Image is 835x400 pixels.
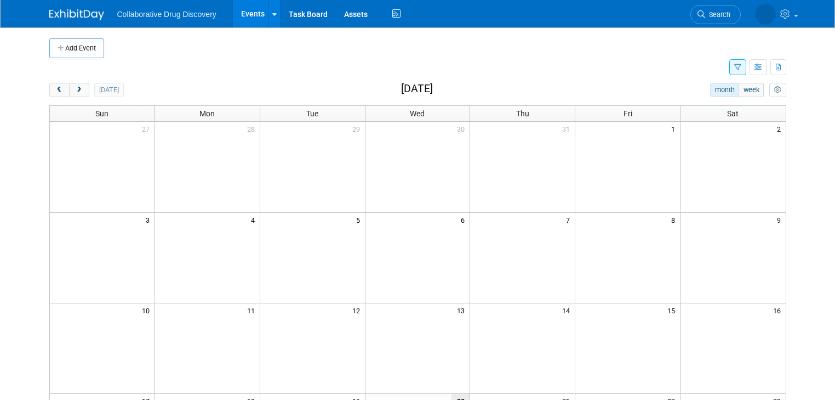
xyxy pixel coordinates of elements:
button: prev [49,83,70,97]
span: Search [705,10,730,19]
a: Search [690,5,741,24]
span: Mon [199,109,215,118]
span: Tue [306,109,318,118]
span: 31 [561,122,575,136]
span: 5 [355,213,365,227]
button: month [710,83,739,97]
span: 12 [351,303,365,317]
i: Personalize Calendar [774,87,781,94]
span: Wed [410,109,425,118]
span: 16 [772,303,786,317]
button: week [739,83,764,97]
button: Add Event [49,38,104,58]
span: Sat [727,109,739,118]
span: 30 [456,122,470,136]
img: Amanda Briggs [755,4,776,25]
span: 10 [141,303,155,317]
span: Fri [624,109,632,118]
span: 1 [670,122,680,136]
span: 8 [670,213,680,227]
span: Thu [516,109,529,118]
span: 11 [246,303,260,317]
h2: [DATE] [401,83,433,95]
span: 3 [145,213,155,227]
span: 2 [776,122,786,136]
span: 14 [561,303,575,317]
span: 15 [666,303,680,317]
img: ExhibitDay [49,9,104,20]
span: 6 [460,213,470,227]
span: Collaborative Drug Discovery [117,10,216,19]
span: 29 [351,122,365,136]
span: 13 [456,303,470,317]
span: 7 [565,213,575,227]
span: Sun [95,109,108,118]
span: 9 [776,213,786,227]
span: 4 [250,213,260,227]
span: 27 [141,122,155,136]
span: 28 [246,122,260,136]
button: [DATE] [94,83,123,97]
button: next [69,83,89,97]
button: myCustomButton [769,83,786,97]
